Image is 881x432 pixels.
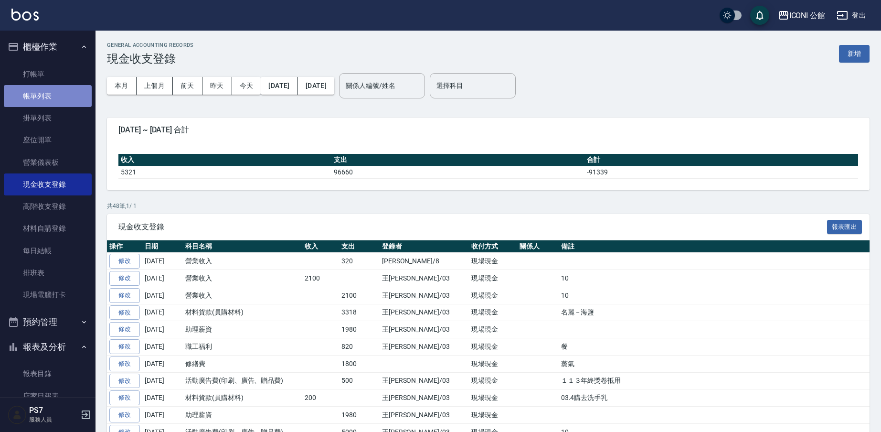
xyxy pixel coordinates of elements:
td: 助理薪資 [183,321,302,338]
div: ICONI 公館 [789,10,826,22]
button: 登出 [833,7,870,24]
td: [PERSON_NAME]/8 [380,253,469,270]
td: 現場現金 [469,321,517,338]
td: [DATE] [142,270,183,287]
td: 03.4購去洗手乳 [559,389,870,407]
a: 排班表 [4,262,92,284]
td: 王[PERSON_NAME]/03 [380,389,469,407]
a: 修改 [109,339,140,354]
a: 修改 [109,322,140,337]
a: 材料自購登錄 [4,217,92,239]
a: 修改 [109,390,140,405]
td: 營業收入 [183,270,302,287]
th: 科目名稱 [183,240,302,253]
a: 報表目錄 [4,363,92,385]
button: 上個月 [137,77,173,95]
a: 修改 [109,374,140,389]
td: 王[PERSON_NAME]/03 [380,304,469,321]
th: 備註 [559,240,870,253]
th: 合計 [584,154,858,166]
td: 材料貨款(員購材料) [183,304,302,321]
td: 1980 [339,407,380,424]
a: 每日結帳 [4,240,92,262]
td: 2100 [302,270,339,287]
button: [DATE] [298,77,334,95]
td: -91339 [584,166,858,178]
a: 修改 [109,356,140,371]
td: 活動廣告費(印刷、廣告、贈品費) [183,372,302,389]
td: [DATE] [142,407,183,424]
th: 關係人 [517,240,559,253]
button: save [750,6,769,25]
td: 修繕費 [183,355,302,372]
td: 820 [339,338,380,356]
td: 餐 [559,338,870,356]
td: 職工福利 [183,338,302,356]
h3: 現金收支登錄 [107,52,194,65]
td: 現場現金 [469,338,517,356]
p: 共 48 筆, 1 / 1 [107,202,870,210]
td: 現場現金 [469,372,517,389]
td: 現場現金 [469,287,517,304]
td: [DATE] [142,372,183,389]
p: 服務人員 [29,415,78,424]
img: Person [8,405,27,424]
a: 店家日報表 [4,385,92,407]
a: 掛單列表 [4,107,92,129]
td: [DATE] [142,304,183,321]
button: 報表匯出 [827,220,862,235]
a: 報表匯出 [827,222,862,231]
h5: PS7 [29,406,78,415]
a: 修改 [109,271,140,286]
td: [DATE] [142,253,183,270]
td: 5321 [118,166,331,178]
a: 打帳單 [4,63,92,85]
button: [DATE] [261,77,297,95]
td: 王[PERSON_NAME]/03 [380,372,469,389]
a: 帳單列表 [4,85,92,107]
th: 登錄者 [380,240,469,253]
button: 今天 [232,77,261,95]
td: 名麗－海鹽 [559,304,870,321]
button: ICONI 公館 [774,6,829,25]
th: 支出 [339,240,380,253]
td: 3318 [339,304,380,321]
td: [DATE] [142,355,183,372]
th: 操作 [107,240,142,253]
img: Logo [11,9,39,21]
td: 營業收入 [183,253,302,270]
td: 500 [339,372,380,389]
td: 現場現金 [469,304,517,321]
td: [DATE] [142,338,183,356]
button: 新增 [839,45,870,63]
a: 修改 [109,288,140,303]
td: [DATE] [142,287,183,304]
a: 營業儀表板 [4,151,92,173]
a: 現場電腦打卡 [4,284,92,306]
a: 修改 [109,254,140,269]
td: 王[PERSON_NAME]/03 [380,338,469,356]
td: 王[PERSON_NAME]/03 [380,407,469,424]
td: 王[PERSON_NAME]/03 [380,287,469,304]
th: 收付方式 [469,240,517,253]
th: 日期 [142,240,183,253]
td: 王[PERSON_NAME]/03 [380,270,469,287]
td: 現場現金 [469,389,517,407]
td: 1980 [339,321,380,338]
button: 前天 [173,77,202,95]
td: 助理薪資 [183,407,302,424]
h2: GENERAL ACCOUNTING RECORDS [107,42,194,48]
button: 預約管理 [4,310,92,335]
a: 高階收支登錄 [4,195,92,217]
button: 本月 [107,77,137,95]
td: 96660 [331,166,585,178]
td: 王[PERSON_NAME]/03 [380,321,469,338]
a: 座位開單 [4,129,92,151]
span: [DATE] ~ [DATE] 合計 [118,125,858,135]
td: 10 [559,287,870,304]
td: 材料貨款(員購材料) [183,389,302,407]
td: [DATE] [142,321,183,338]
td: １１３年終獎卷抵用 [559,372,870,389]
a: 新增 [839,49,870,58]
td: [DATE] [142,389,183,407]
